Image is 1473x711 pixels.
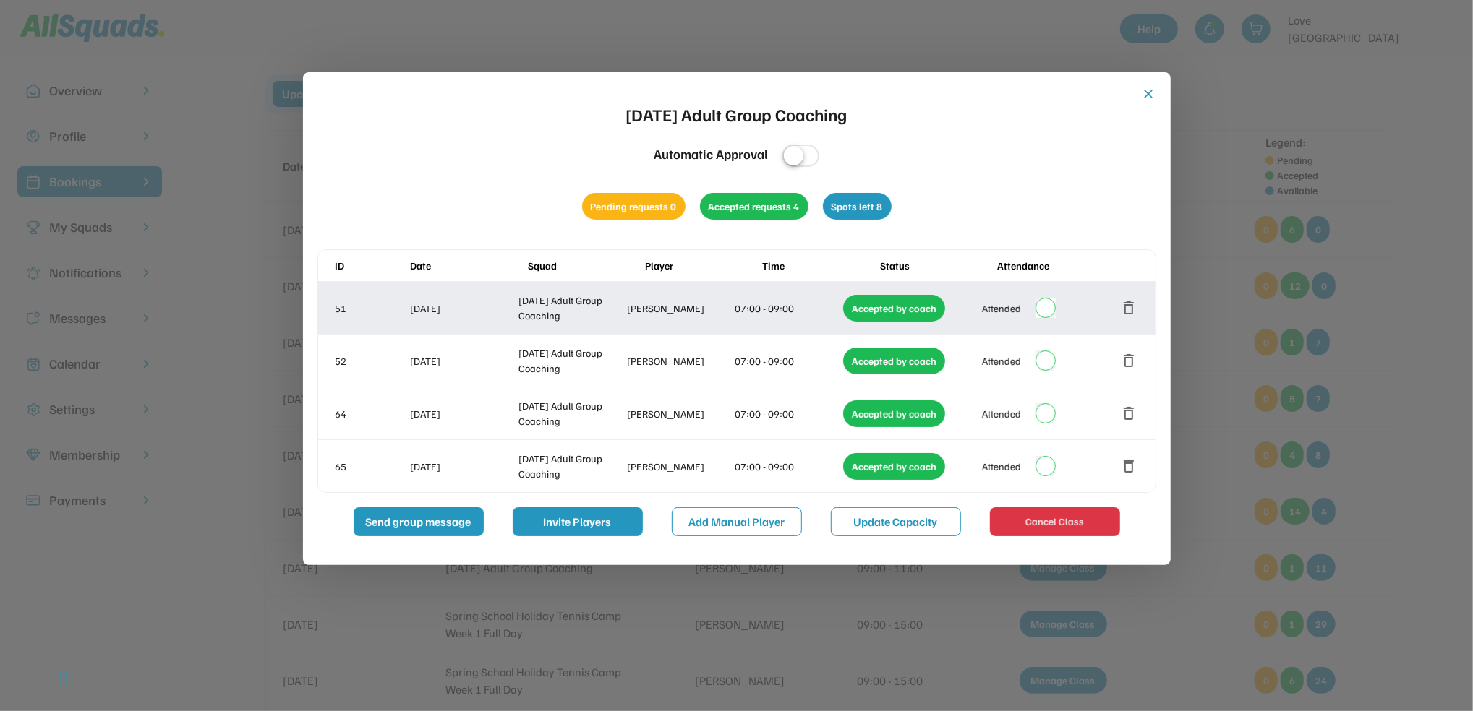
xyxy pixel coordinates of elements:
div: [DATE] [411,353,516,369]
div: 51 [336,301,408,316]
div: [DATE] [411,301,516,316]
div: Accepted requests 4 [700,193,808,220]
button: Cancel Class [990,507,1120,536]
div: [DATE] Adult Group Coaching [626,101,847,127]
div: 07:00 - 09:00 [735,301,841,316]
div: Pending requests 0 [582,193,686,220]
div: 07:00 - 09:00 [735,406,841,421]
div: Attended [982,406,1021,421]
div: [DATE] [411,406,516,421]
div: 07:00 - 09:00 [735,459,841,474]
button: delete [1121,405,1138,422]
button: delete [1121,299,1138,316]
div: [DATE] Adult Group Coaching [518,293,624,323]
div: Accepted by coach [843,453,945,480]
div: Attendance [997,258,1111,273]
div: 65 [336,459,408,474]
div: [DATE] Adult Group Coaching [518,345,624,376]
div: [DATE] Adult Group Coaching [518,398,624,428]
div: Time [762,258,876,273]
div: [DATE] Adult Group Coaching [518,451,624,481]
div: [DATE] [411,459,516,474]
div: [PERSON_NAME] [627,353,733,369]
button: Add Manual Player [672,507,802,536]
button: delete [1121,457,1138,475]
div: 07:00 - 09:00 [735,353,841,369]
div: [PERSON_NAME] [627,459,733,474]
div: Automatic Approval [654,145,768,164]
div: Attended [982,353,1021,369]
div: Spots left 8 [823,193,892,220]
div: [PERSON_NAME] [627,301,733,316]
div: Squad [528,258,642,273]
div: 64 [336,406,408,421]
div: ID [336,258,408,273]
div: Status [880,258,994,273]
div: Accepted by coach [843,348,945,374]
div: 52 [336,353,408,369]
div: Accepted by coach [843,400,945,427]
button: Invite Players [513,507,643,536]
button: close [1142,87,1156,101]
div: Player [645,258,759,273]
div: Date [411,258,525,273]
button: Send group message [354,507,484,536]
button: delete [1121,352,1138,369]
button: Update Capacity [831,507,961,536]
div: Accepted by coach [843,295,945,322]
div: [PERSON_NAME] [627,406,733,421]
div: Attended [982,301,1021,316]
div: Attended [982,459,1021,474]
